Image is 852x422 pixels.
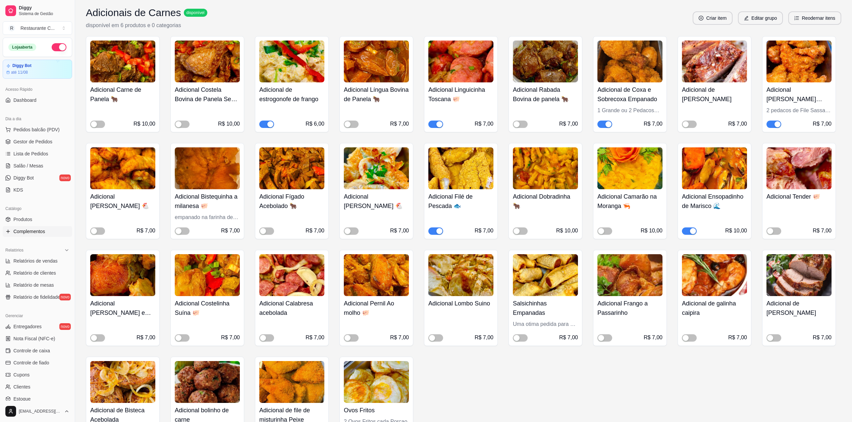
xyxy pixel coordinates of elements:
a: Relatório de fidelidadenovo [3,292,72,302]
div: Gerenciar [3,310,72,321]
span: plus-circle [699,16,703,20]
h4: Adicional de [PERSON_NAME] [766,299,832,318]
article: Diggy Bot [12,63,32,68]
div: Loja aberta [8,44,36,51]
img: product-image [175,41,240,82]
span: Relatório de mesas [13,282,54,288]
span: KDS [13,187,23,193]
h4: Adicional Ensopadinho de Marisco 🌊 [682,192,747,211]
span: Cupons [13,371,30,378]
button: plus-circleCriar item [693,11,733,25]
img: product-image [90,41,155,82]
div: R$ 10,00 [134,120,155,128]
div: R$ 7,00 [137,334,155,342]
img: product-image [597,41,662,82]
a: Controle de caixa [3,345,72,356]
img: product-image [766,254,832,296]
span: Relatório de clientes [13,270,56,276]
div: empanado na farinha de rosca [175,213,240,221]
h4: Adicional Pernil Ao molho 🐖 [344,299,409,318]
a: Cupons [3,369,72,380]
h4: Adicional de estrogonofe de frango [259,85,324,104]
span: Diggy Bot [13,174,34,181]
a: Estoque [3,394,72,404]
span: Complementos [13,228,45,235]
h4: Salsichinhas Empanadas [513,299,578,318]
span: Controle de caixa [13,347,50,354]
div: R$ 7,00 [306,227,324,235]
img: product-image [344,41,409,82]
span: Salão / Mesas [13,162,43,169]
a: KDS [3,185,72,195]
img: product-image [90,147,155,189]
h4: Adicional Tender 🐖 [766,192,832,201]
img: product-image [513,254,578,296]
img: product-image [428,147,493,189]
h4: Adicional Costelinha Suína 🐖 [175,299,240,318]
a: Gestor de Pedidos [3,136,72,147]
span: disponível [185,10,206,15]
img: product-image [428,254,493,296]
a: Controle de fiado [3,357,72,368]
div: Acesso Rápido [3,84,72,95]
img: product-image [175,147,240,189]
div: R$ 7,00 [728,334,747,342]
h4: Adicional Costela Bovina de Panela Sem osso 🐂 [175,85,240,104]
h4: Adicional Fígado Acebolado 🐂 [259,192,324,211]
img: product-image [344,147,409,189]
div: Uma otima pedida para o pessoal que ama cachorro quente, Vem 3 [513,320,578,328]
img: product-image [259,41,324,82]
span: edit [744,16,749,20]
button: editEditar grupo [738,11,783,25]
span: Nota Fiscal (NFC-e) [13,335,55,342]
div: 1 Grande ou 2 Pedacos pequenos empanado na farinha Panko [597,107,662,115]
span: Relatórios [5,248,23,253]
h4: Adicional Rabada Bovina de panela 🐂 [513,85,578,104]
span: Entregadores [13,323,42,330]
button: Select a team [3,21,72,35]
div: R$ 7,00 [559,334,578,342]
div: R$ 7,00 [728,120,747,128]
a: Relatório de clientes [3,268,72,278]
a: Dashboard [3,95,72,105]
h4: Adicional Lombo Suino [428,299,493,308]
img: product-image [90,254,155,296]
img: product-image [682,147,747,189]
span: Dashboard [13,97,37,103]
img: product-image [766,147,832,189]
div: R$ 7,00 [813,334,832,342]
div: R$ 7,00 [221,227,240,235]
img: product-image [175,361,240,403]
div: 2 pedacos de File Sassami Crocante [766,107,832,115]
h4: Adicional Calabresa acebolada [259,299,324,318]
span: ordered-list [794,16,799,20]
div: R$ 7,00 [475,227,493,235]
a: Diggy Botaté 11/08 [3,60,72,79]
button: Pedidos balcão (PDV) [3,124,72,135]
h4: Adicional [PERSON_NAME] crocante [766,85,832,104]
span: Produtos [13,216,32,223]
a: Salão / Mesas [3,160,72,171]
img: product-image [175,254,240,296]
div: R$ 7,00 [390,334,409,342]
div: R$ 10,00 [556,227,578,235]
h4: Adicional [PERSON_NAME] e sobrecoxa🐔 [90,299,155,318]
h4: Adicional Língua Bovina de Panela 🐂 [344,85,409,104]
span: Lista de Pedidos [13,150,48,157]
a: Nota Fiscal (NFC-e) [3,333,72,344]
h4: Adicional Filé de Pescada 🐟 [428,192,493,211]
div: R$ 7,00 [644,334,662,342]
h4: Adicional de [PERSON_NAME] [682,85,747,104]
div: R$ 7,00 [137,227,155,235]
img: product-image [344,361,409,403]
a: Produtos [3,214,72,225]
span: Diggy [19,5,69,11]
img: product-image [428,41,493,82]
span: Controle de fiado [13,359,49,366]
div: R$ 7,00 [644,120,662,128]
h4: Adicional Dobradinha 🐂 [513,192,578,211]
div: R$ 7,00 [306,334,324,342]
img: product-image [513,147,578,189]
a: Entregadoresnovo [3,321,72,332]
div: Catálogo [3,203,72,214]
